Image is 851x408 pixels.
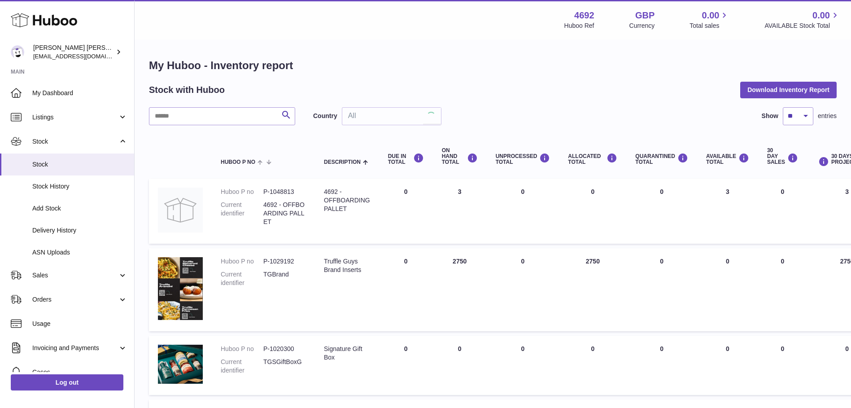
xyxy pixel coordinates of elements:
[487,336,559,395] td: 0
[32,160,127,169] span: Stock
[32,368,127,377] span: Cases
[635,9,655,22] strong: GBP
[32,320,127,328] span: Usage
[379,179,433,244] td: 0
[496,153,550,165] div: UNPROCESSED Total
[690,22,729,30] span: Total sales
[221,358,263,375] dt: Current identifier
[574,9,594,22] strong: 4692
[433,248,487,331] td: 2750
[324,345,370,362] div: Signature Gift Box
[379,336,433,395] td: 0
[32,344,118,352] span: Invoicing and Payments
[629,22,655,30] div: Currency
[702,9,720,22] span: 0.00
[32,137,118,146] span: Stock
[764,9,840,30] a: 0.00 AVAILABLE Stock Total
[313,112,337,120] label: Country
[660,345,663,352] span: 0
[559,179,626,244] td: 0
[32,89,127,97] span: My Dashboard
[32,113,118,122] span: Listings
[379,248,433,331] td: 0
[263,358,306,375] dd: TGSGiftBoxG
[758,336,807,395] td: 0
[221,201,263,226] dt: Current identifier
[740,82,837,98] button: Download Inventory Report
[388,153,424,165] div: DUE IN TOTAL
[818,112,837,120] span: entries
[487,248,559,331] td: 0
[263,257,306,266] dd: P-1029192
[564,22,594,30] div: Huboo Ref
[660,188,663,195] span: 0
[635,153,688,165] div: QUARANTINED Total
[263,345,306,353] dd: P-1020300
[433,336,487,395] td: 0
[263,188,306,196] dd: P-1048813
[221,345,263,353] dt: Huboo P no
[11,45,24,59] img: internalAdmin-4692@internal.huboo.com
[158,257,203,320] img: product image
[158,188,203,233] img: product image
[690,9,729,30] a: 0.00 Total sales
[433,179,487,244] td: 3
[32,295,118,304] span: Orders
[263,201,306,226] dd: 4692 - OFFBOARDING PALLET
[697,336,758,395] td: 0
[559,248,626,331] td: 2750
[221,159,255,165] span: Huboo P no
[32,271,118,280] span: Sales
[697,248,758,331] td: 0
[32,248,127,257] span: ASN Uploads
[33,44,114,61] div: [PERSON_NAME] [PERSON_NAME]
[158,345,203,384] img: product image
[11,374,123,390] a: Log out
[324,257,370,274] div: Truffle Guys Brand Inserts
[221,257,263,266] dt: Huboo P no
[32,182,127,191] span: Stock History
[149,58,837,73] h1: My Huboo - Inventory report
[697,179,758,244] td: 3
[149,84,225,96] h2: Stock with Huboo
[758,179,807,244] td: 0
[32,226,127,235] span: Delivery History
[764,22,840,30] span: AVAILABLE Stock Total
[442,148,478,166] div: ON HAND Total
[487,179,559,244] td: 0
[706,153,749,165] div: AVAILABLE Total
[762,112,778,120] label: Show
[568,153,617,165] div: ALLOCATED Total
[33,53,132,60] span: [EMAIL_ADDRESS][DOMAIN_NAME]
[660,258,663,265] span: 0
[559,336,626,395] td: 0
[767,148,798,166] div: 30 DAY SALES
[32,204,127,213] span: Add Stock
[221,270,263,287] dt: Current identifier
[324,188,370,213] div: 4692 - OFFBOARDING PALLET
[812,9,830,22] span: 0.00
[324,159,361,165] span: Description
[221,188,263,196] dt: Huboo P no
[263,270,306,287] dd: TGBrand
[758,248,807,331] td: 0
